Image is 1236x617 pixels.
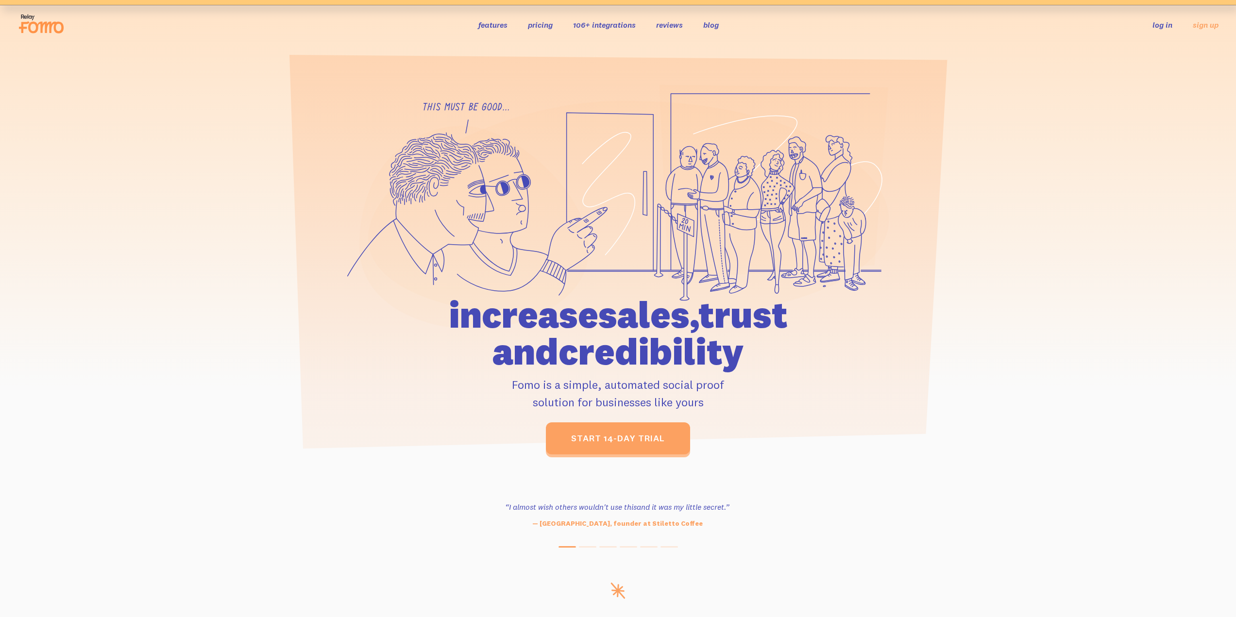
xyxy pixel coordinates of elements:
p: Fomo is a simple, automated social proof solution for businesses like yours [393,376,843,411]
a: blog [703,20,719,30]
a: 106+ integrations [573,20,636,30]
a: start 14-day trial [546,422,690,454]
a: features [478,20,508,30]
a: log in [1152,20,1172,30]
p: — [GEOGRAPHIC_DATA], founder at Stiletto Coffee [485,518,750,529]
h1: increase sales, trust and credibility [393,296,843,370]
h3: “I almost wish others wouldn't use this and it was my little secret.” [485,501,750,513]
a: pricing [528,20,553,30]
a: reviews [656,20,683,30]
a: sign up [1193,20,1219,30]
